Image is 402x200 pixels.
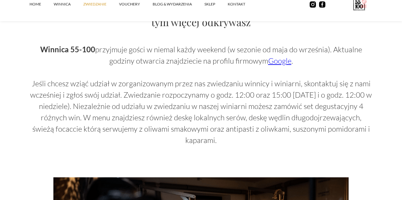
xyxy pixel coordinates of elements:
[30,44,372,146] p: przyjmuje gości w niemal każdy weekend (w sezonie od maja do września). Aktualne godziny otwarcia...
[40,45,95,54] strong: Winnica 55-100
[268,56,291,66] a: Google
